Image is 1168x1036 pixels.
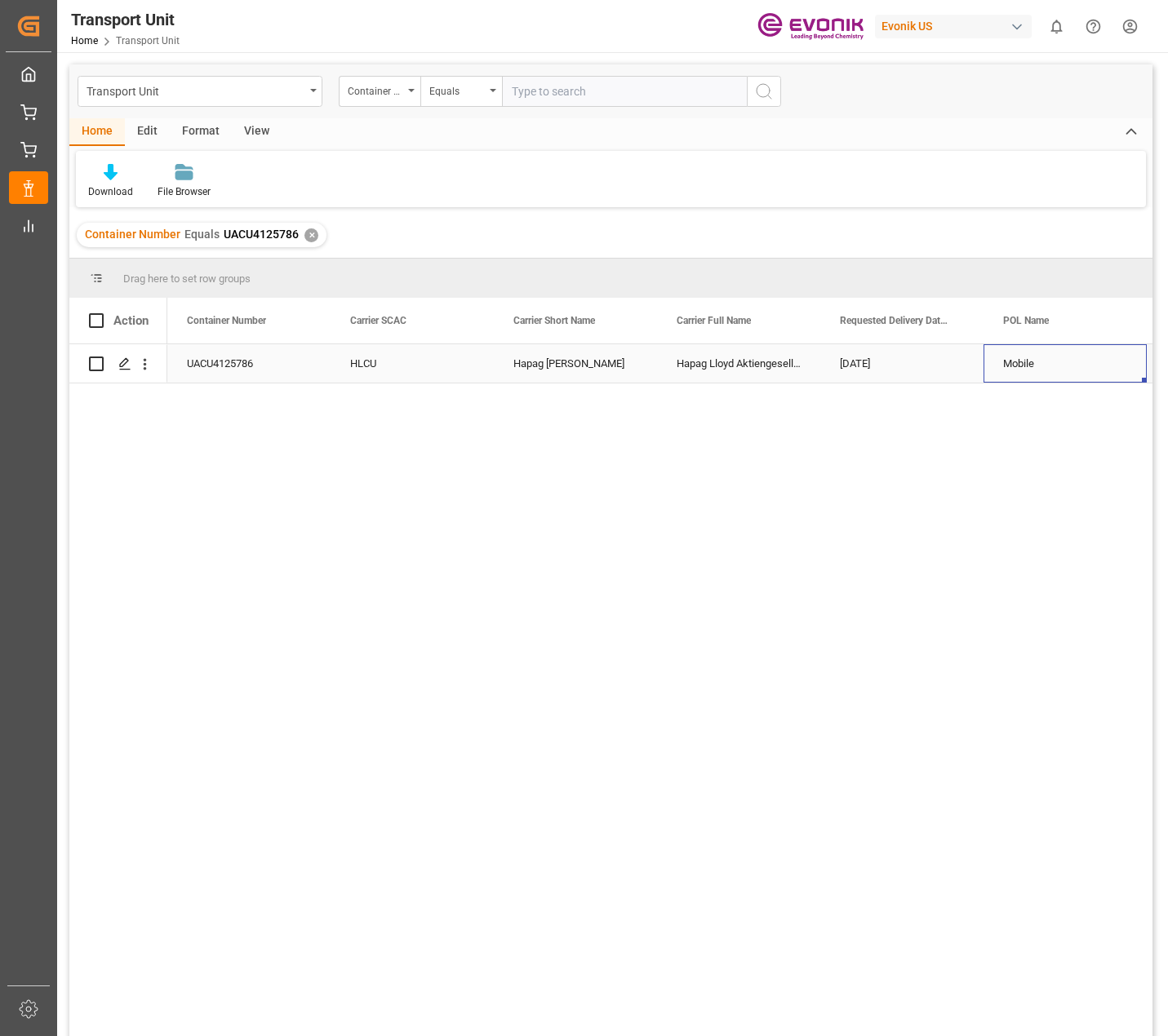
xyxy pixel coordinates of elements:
[113,313,149,328] div: Action
[123,272,251,285] span: Drag here to set row groups
[348,80,403,99] div: Container Number
[170,118,232,146] div: Format
[875,11,1038,42] button: Evonik US
[757,12,864,41] img: Evonik-brand-mark-Deep-Purple-RGB.jpeg_1700498283.jpeg
[840,315,949,326] span: Requested Delivery Date drv
[184,228,220,241] span: Equals
[494,344,657,383] div: Hapag [PERSON_NAME]
[85,228,180,241] span: Container Number
[88,184,133,199] div: Download
[87,80,304,100] div: Transport Unit
[420,76,502,107] button: open menu
[350,315,406,326] span: Carrier SCAC
[304,228,318,242] div: ✕
[1038,8,1075,45] button: show 0 new notifications
[69,344,167,383] div: Press SPACE to select this row.
[71,7,180,32] div: Transport Unit
[71,35,98,46] a: Home
[875,15,1032,38] div: Evonik US
[513,315,595,326] span: Carrier Short Name
[187,315,266,326] span: Container Number
[502,76,747,107] input: Type to search
[224,228,299,241] span: UACU4125786
[1075,8,1112,45] button: Help Center
[747,76,781,107] button: search button
[984,344,1147,383] div: Mobile
[657,344,820,383] div: Hapag Lloyd Aktiengesellschaft
[820,344,984,383] div: [DATE]
[677,315,751,326] span: Carrier Full Name
[429,80,485,99] div: Equals
[339,76,420,107] button: open menu
[78,76,322,107] button: open menu
[1003,315,1049,326] span: POL Name
[158,184,211,199] div: File Browser
[125,118,170,146] div: Edit
[167,344,331,383] div: UACU4125786
[331,344,494,383] div: HLCU
[69,118,125,146] div: Home
[232,118,282,146] div: View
